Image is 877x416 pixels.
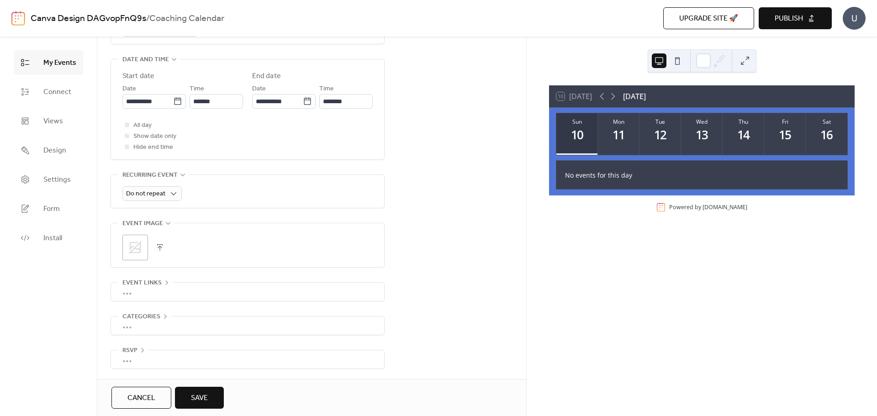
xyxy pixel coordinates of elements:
[767,118,803,126] div: Fri
[843,7,866,30] div: U
[808,118,845,126] div: Sat
[559,118,595,126] div: Sun
[122,170,178,181] span: Recurring event
[764,113,806,155] button: Fri15
[14,196,83,221] a: Form
[725,118,761,126] div: Thu
[703,203,747,211] a: [DOMAIN_NAME]
[319,84,334,95] span: Time
[14,138,83,163] a: Design
[641,126,678,143] div: 12
[14,167,83,192] a: Settings
[43,87,71,98] span: Connect
[43,145,66,156] span: Design
[775,13,803,24] span: Publish
[639,113,681,155] button: Tue12
[111,387,171,409] button: Cancel
[122,54,169,65] span: Date and time
[601,118,637,126] div: Mon
[43,204,60,215] span: Form
[111,350,384,369] div: •••
[723,113,764,155] button: Thu14
[14,109,83,133] a: Views
[556,113,598,155] button: Sun10
[146,10,149,27] b: /
[683,126,720,143] div: 13
[122,278,162,289] span: Event links
[759,7,832,29] button: Publish
[598,113,639,155] button: Mon11
[122,345,137,356] span: RSVP
[642,118,678,126] div: Tue
[127,393,155,404] span: Cancel
[681,113,723,155] button: Wed13
[122,71,154,82] div: Start date
[133,142,173,153] span: Hide end time
[126,188,165,200] span: Do not repeat
[111,283,384,301] div: •••
[133,131,176,142] span: Show date only
[122,311,160,322] span: Categories
[190,84,204,95] span: Time
[808,126,845,143] div: 16
[31,10,146,27] a: Canva Design DAGvopFnQ9s
[122,235,148,260] div: ;
[558,164,846,186] div: No events for this day
[191,393,208,404] span: Save
[133,120,152,131] span: All day
[684,118,720,126] div: Wed
[43,233,62,244] span: Install
[14,50,83,75] a: My Events
[122,84,136,95] span: Date
[600,126,637,143] div: 11
[663,7,754,29] button: Upgrade site 🚀
[43,174,71,185] span: Settings
[806,113,847,155] button: Sat16
[14,79,83,104] a: Connect
[11,11,25,26] img: logo
[175,387,224,409] button: Save
[679,13,738,24] span: Upgrade site 🚀
[724,126,761,143] div: 14
[122,218,163,229] span: Event image
[766,126,803,143] div: 15
[669,203,747,211] div: Powered by
[252,84,266,95] span: Date
[623,91,646,102] div: [DATE]
[43,58,76,68] span: My Events
[14,226,83,250] a: Install
[558,126,595,143] div: 10
[43,116,63,127] span: Views
[149,10,224,27] b: Coaching Calendar
[111,316,384,335] div: •••
[252,71,281,82] div: End date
